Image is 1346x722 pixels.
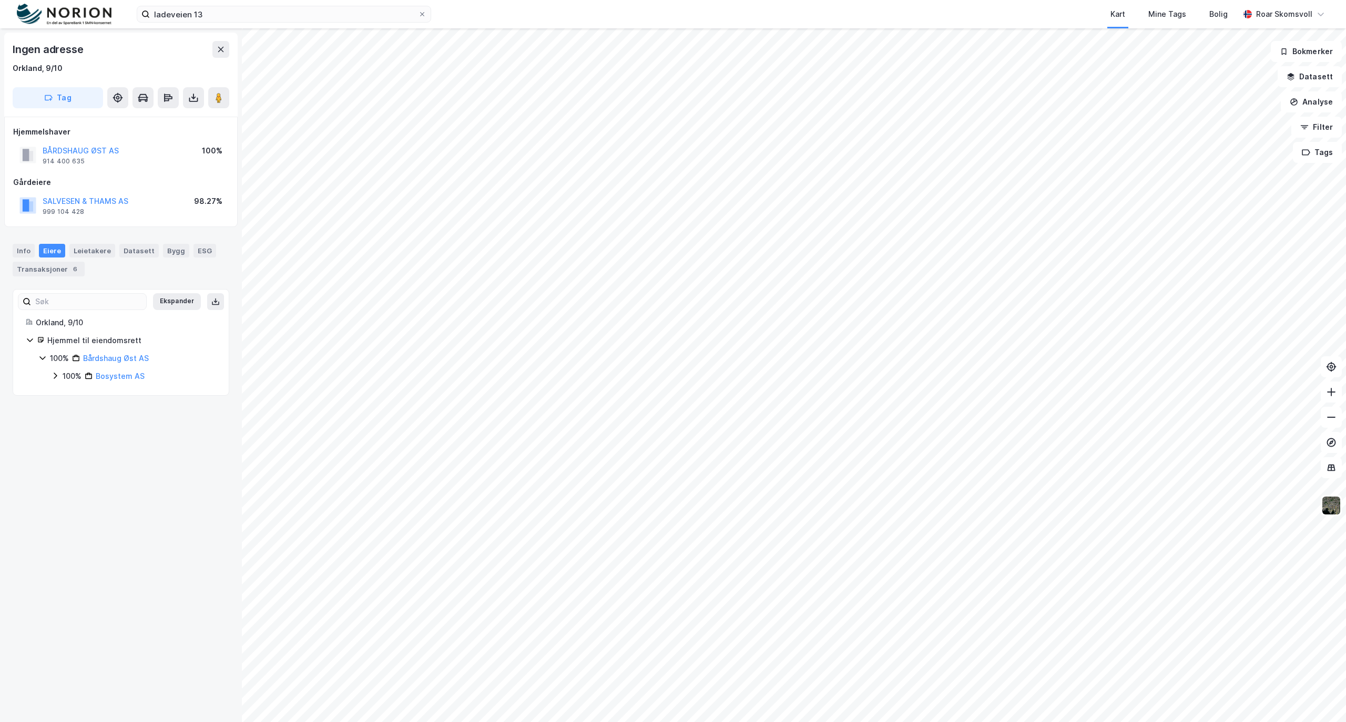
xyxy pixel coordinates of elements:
input: Søk [31,294,146,310]
div: ESG [193,244,216,257]
a: Bårdshaug Øst AS [83,354,149,363]
div: 98.27% [194,195,222,208]
div: Bolig [1209,8,1228,20]
div: 914 400 635 [43,157,85,166]
div: Orkland, 9/10 [36,316,216,329]
div: Kart [1110,8,1125,20]
a: Bosystem AS [96,372,145,380]
div: Bygg [163,244,189,257]
div: Transaksjoner [13,262,85,276]
div: 100% [202,145,222,157]
div: Hjemmelshaver [13,126,229,138]
button: Bokmerker [1271,41,1342,62]
button: Datasett [1278,66,1342,87]
div: 100% [50,352,69,365]
button: Tags [1293,142,1342,163]
img: 9k= [1321,496,1341,515]
input: Søk på adresse, matrikkel, gårdeiere, leietakere eller personer [150,6,418,22]
div: Leietakere [69,244,115,257]
div: Hjemmel til eiendomsrett [47,334,216,347]
div: Roar Skomsvoll [1256,8,1312,20]
div: 100% [63,370,81,383]
div: Orkland, 9/10 [13,62,63,75]
button: Tag [13,87,103,108]
div: Mine Tags [1148,8,1186,20]
button: Analyse [1281,91,1342,112]
div: Gårdeiere [13,176,229,189]
div: Info [13,244,35,257]
button: Ekspander [153,293,201,310]
iframe: Chat Widget [1293,672,1346,722]
div: Ingen adresse [13,41,85,58]
div: Datasett [119,244,159,257]
div: 999 104 428 [43,208,84,216]
div: Eiere [39,244,65,257]
button: Filter [1291,117,1342,138]
img: norion-logo.80e7a08dc31c2e691866.png [17,4,111,25]
div: 6 [70,264,80,274]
